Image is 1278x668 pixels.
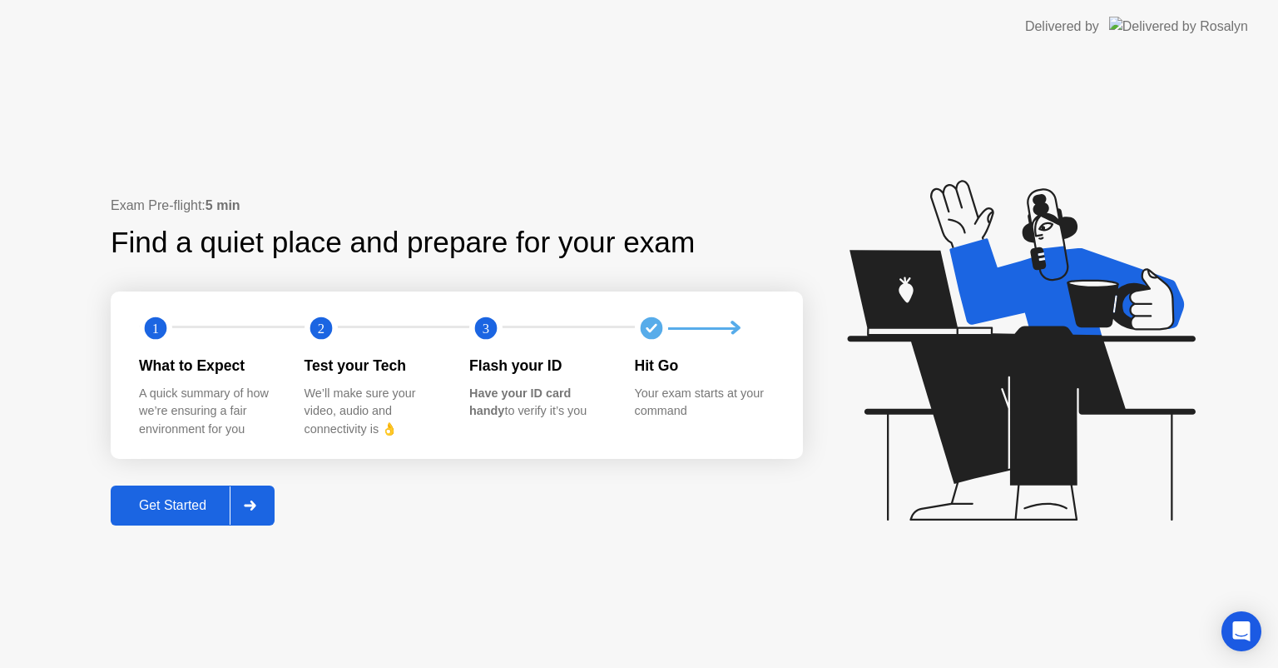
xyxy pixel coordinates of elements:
text: 3 [483,321,489,336]
button: Get Started [111,486,275,526]
text: 1 [152,321,159,336]
div: Exam Pre-flight: [111,196,803,216]
div: We’ll make sure your video, audio and connectivity is 👌 [305,385,443,439]
b: 5 min [206,198,240,212]
text: 2 [317,321,324,336]
div: Your exam starts at your command [635,385,774,421]
div: Hit Go [635,355,774,376]
div: to verify it’s you [469,385,608,421]
img: Delivered by Rosalyn [1109,17,1248,36]
div: What to Expect [139,355,278,376]
div: Get Started [116,498,230,513]
b: Have your ID card handy [469,386,571,418]
div: A quick summary of how we’re ensuring a fair environment for you [139,385,278,439]
div: Open Intercom Messenger [1221,611,1261,651]
div: Flash your ID [469,355,608,376]
div: Test your Tech [305,355,443,376]
div: Delivered by [1025,17,1099,37]
div: Find a quiet place and prepare for your exam [111,221,697,265]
